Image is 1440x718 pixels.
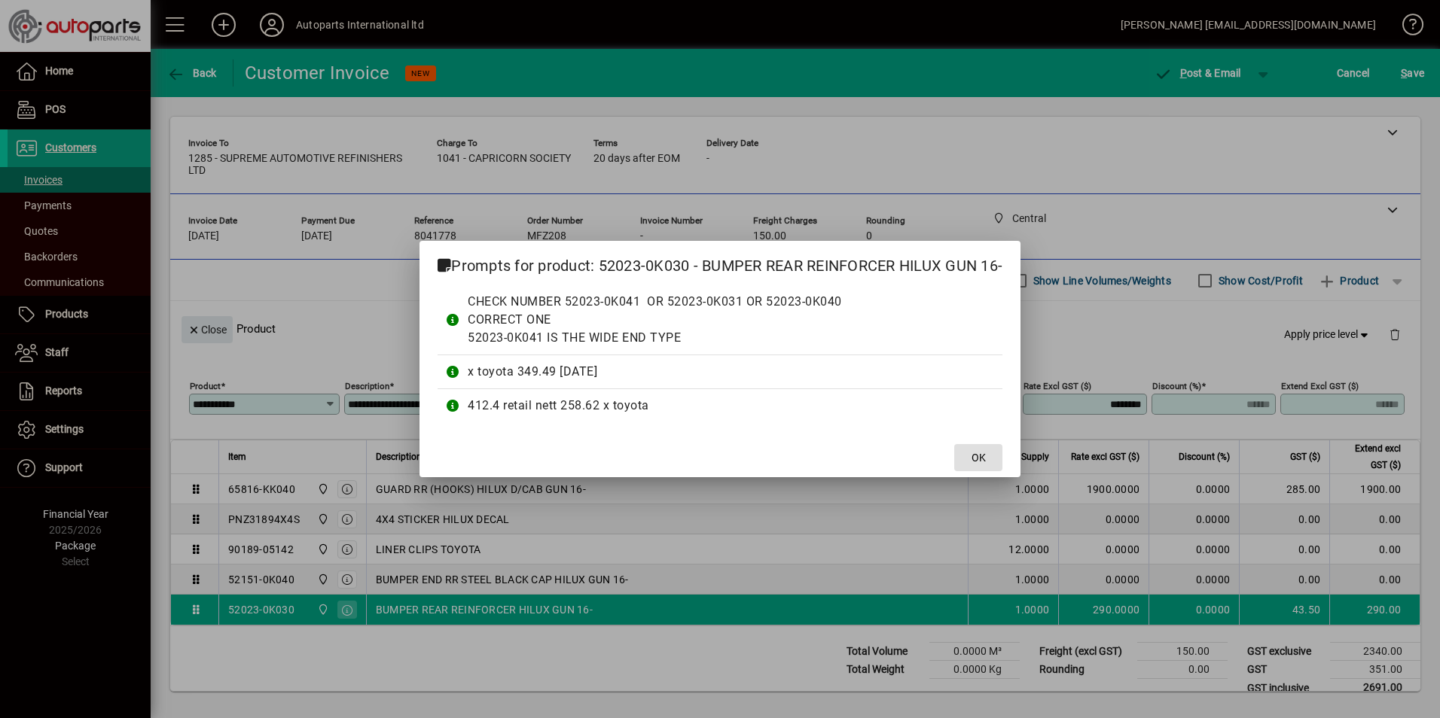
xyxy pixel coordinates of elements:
span: OK [972,450,986,466]
div: x toyota 349.49 [DATE] [468,363,1002,381]
div: 412.4 retail nett 258.62 x toyota [468,397,1002,415]
button: OK [954,444,1002,471]
div: CHECK NUMBER 52023-0K041 OR 52023-0K031 OR 52023-0K040 CORRECT ONE 52023-0K041 IS THE WIDE END TYPE [468,293,1002,347]
h2: Prompts for product: 52023-0K030 - BUMPER REAR REINFORCER HILUX GUN 16- [419,241,1021,284]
